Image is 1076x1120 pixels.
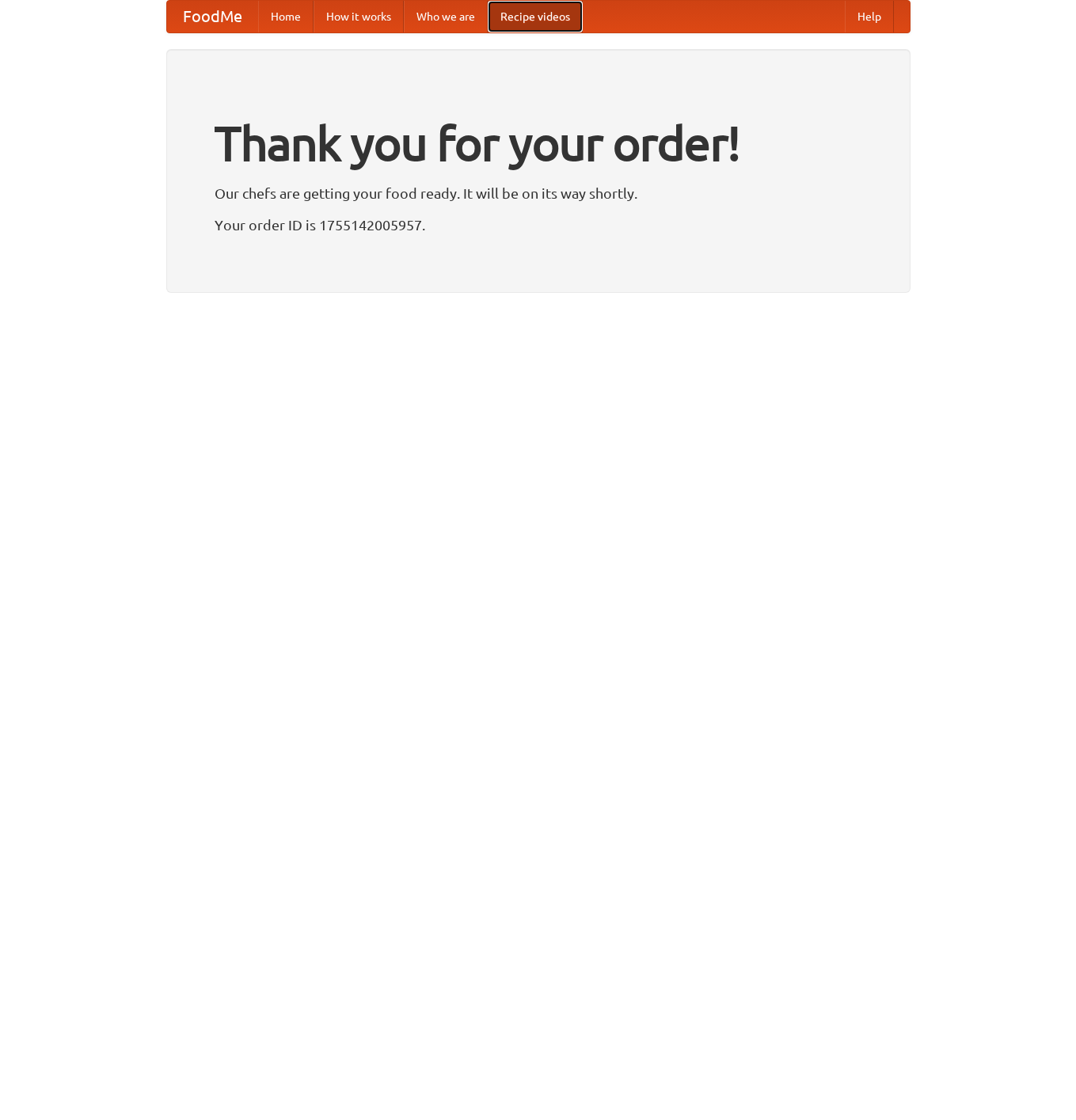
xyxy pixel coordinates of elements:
[845,1,894,32] a: Help
[215,105,862,181] h1: Thank you for your order!
[215,181,862,205] p: Our chefs are getting your food ready. It will be on its way shortly.
[404,1,488,32] a: Who we are
[258,1,314,32] a: Home
[314,1,404,32] a: How it works
[215,213,862,237] p: Your order ID is 1755142005957.
[167,1,258,32] a: FoodMe
[488,1,583,32] a: Recipe videos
